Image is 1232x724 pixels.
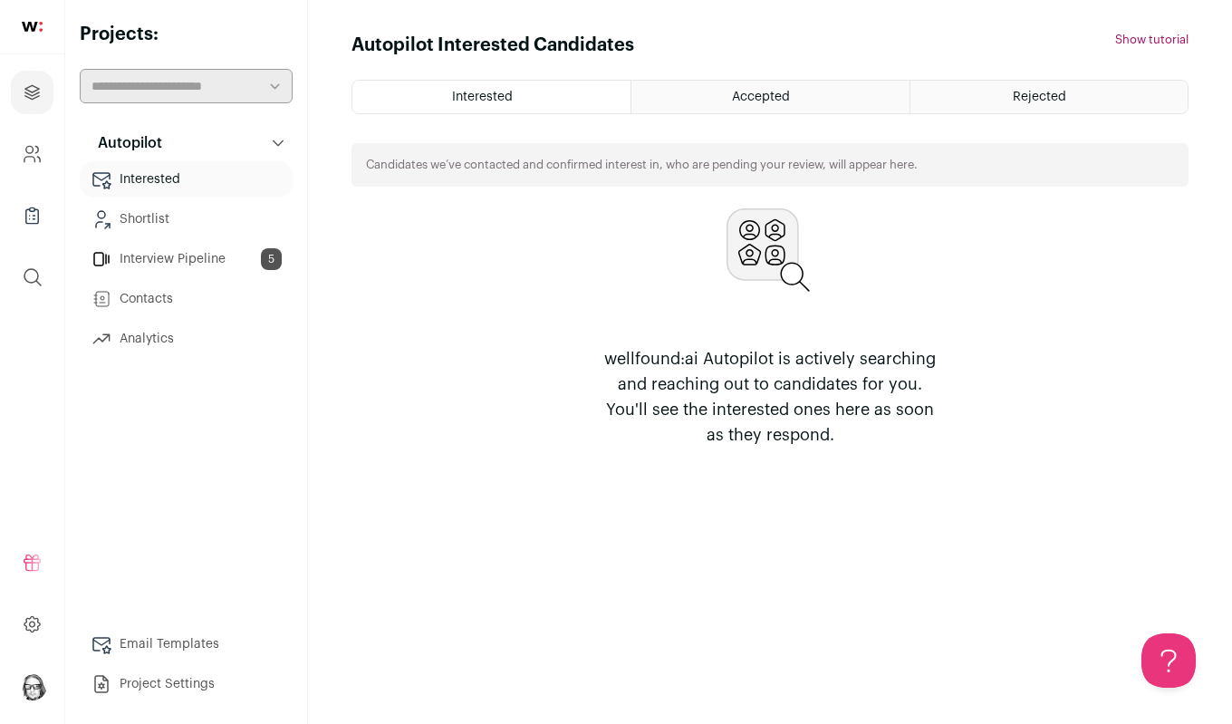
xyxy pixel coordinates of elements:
button: Open dropdown [18,671,47,700]
a: Interested [80,161,293,198]
button: Show tutorial [1115,33,1189,47]
span: Interested [452,91,513,103]
h1: Autopilot Interested Candidates [351,33,634,58]
p: Autopilot [87,132,162,154]
img: 2818868-medium_jpg [18,671,47,700]
a: Analytics [80,321,293,357]
span: Accepted [732,91,790,103]
p: wellfound:ai Autopilot is actively searching and reaching out to candidates for you. You'll see t... [596,346,944,448]
span: Rejected [1013,91,1066,103]
a: Company and ATS Settings [11,132,53,176]
h2: Projects: [80,22,293,47]
span: 5 [261,248,282,270]
p: Candidates we’ve contacted and confirmed interest in, who are pending your review, will appear here. [366,158,918,172]
a: Email Templates [80,626,293,662]
a: Interview Pipeline5 [80,241,293,277]
button: Autopilot [80,125,293,161]
a: Company Lists [11,194,53,237]
a: Accepted [631,81,909,113]
a: Project Settings [80,666,293,702]
a: Shortlist [80,201,293,237]
a: Contacts [80,281,293,317]
a: Rejected [910,81,1188,113]
a: Projects [11,71,53,114]
img: wellfound-shorthand-0d5821cbd27db2630d0214b213865d53afaa358527fdda9d0ea32b1df1b89c2c.svg [22,22,43,32]
iframe: Help Scout Beacon - Open [1141,633,1196,688]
